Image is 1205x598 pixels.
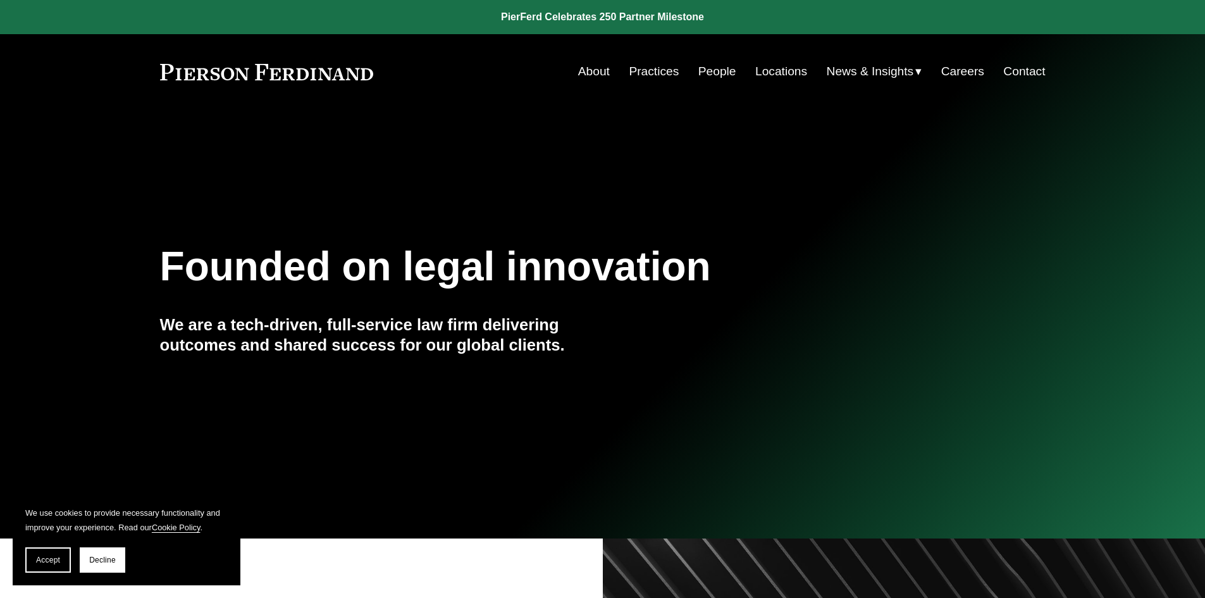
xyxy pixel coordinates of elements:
[827,61,914,83] span: News & Insights
[160,315,603,356] h4: We are a tech-driven, full-service law firm delivering outcomes and shared success for our global...
[698,59,736,84] a: People
[13,493,240,585] section: Cookie banner
[755,59,807,84] a: Locations
[25,506,228,535] p: We use cookies to provide necessary functionality and improve your experience. Read our .
[941,59,984,84] a: Careers
[578,59,610,84] a: About
[629,59,679,84] a: Practices
[160,244,898,290] h1: Founded on legal innovation
[36,556,60,564] span: Accept
[89,556,116,564] span: Decline
[152,523,201,532] a: Cookie Policy
[1003,59,1045,84] a: Contact
[25,547,71,573] button: Accept
[80,547,125,573] button: Decline
[827,59,922,84] a: folder dropdown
